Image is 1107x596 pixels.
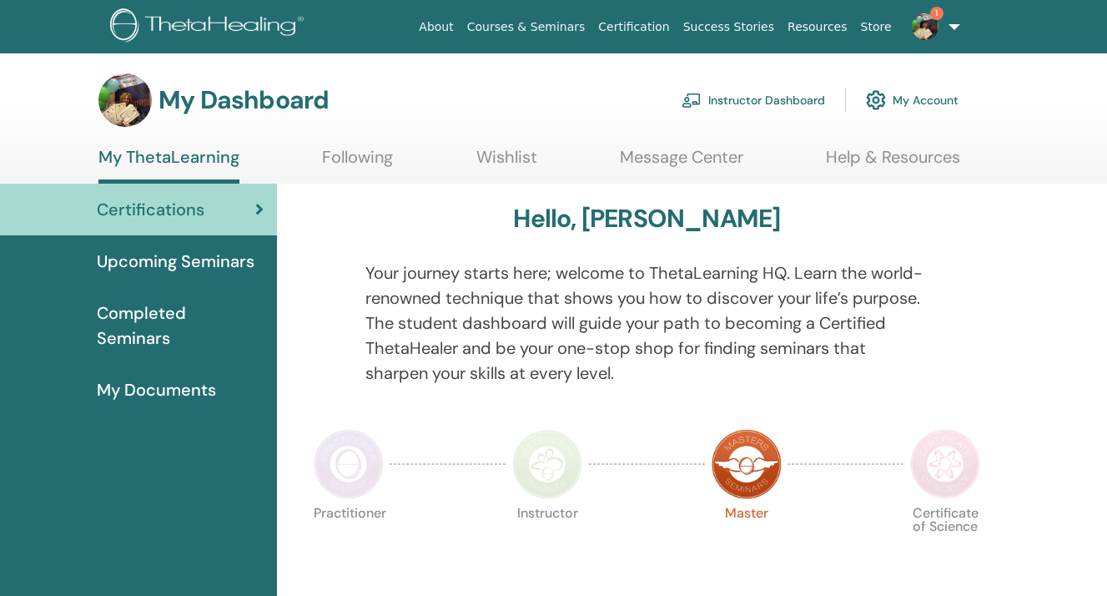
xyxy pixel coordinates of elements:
[910,429,980,499] img: Certificate of Science
[159,85,329,115] h3: My Dashboard
[682,82,825,119] a: Instructor Dashboard
[866,86,886,114] img: cog.svg
[314,429,384,499] img: Practitioner
[460,12,592,43] a: Courses & Seminars
[677,12,781,43] a: Success Stories
[512,507,582,577] p: Instructor
[930,7,943,20] span: 1
[322,147,393,179] a: Following
[912,13,938,40] img: default.jpg
[97,301,264,351] span: Completed Seminars
[110,8,309,46] img: logo.png
[712,429,782,499] img: Master
[781,12,854,43] a: Resources
[854,12,898,43] a: Store
[682,93,702,108] img: chalkboard-teacher.svg
[712,507,782,577] p: Master
[98,147,239,184] a: My ThetaLearning
[866,82,959,119] a: My Account
[98,73,152,127] img: default.jpg
[97,197,204,222] span: Certifications
[97,249,254,274] span: Upcoming Seminars
[826,147,960,179] a: Help & Resources
[314,507,384,577] p: Practitioner
[97,377,216,402] span: My Documents
[365,260,928,386] p: Your journey starts here; welcome to ThetaLearning HQ. Learn the world-renowned technique that sh...
[591,12,676,43] a: Certification
[910,507,980,577] p: Certificate of Science
[512,429,582,499] img: Instructor
[513,204,780,234] h3: Hello, [PERSON_NAME]
[476,147,537,179] a: Wishlist
[620,147,743,179] a: Message Center
[412,12,460,43] a: About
